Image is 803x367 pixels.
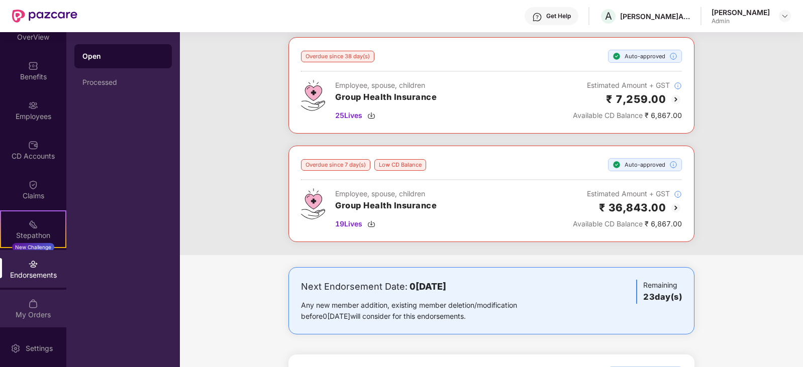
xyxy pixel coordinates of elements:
[82,51,164,61] div: Open
[670,202,682,214] img: svg+xml;base64,PHN2ZyBpZD0iQmFjay0yMHgyMCIgeG1sbnM9Imh0dHA6Ly93d3cudzMub3JnLzIwMDAvc3ZnIiB3aWR0aD...
[620,12,690,21] div: [PERSON_NAME]A AGRI GENETICS
[410,281,446,292] b: 0[DATE]
[546,12,571,20] div: Get Help
[374,159,426,171] div: Low CD Balance
[28,61,38,71] img: svg+xml;base64,PHN2ZyBpZD0iQmVuZWZpdHMiIHhtbG5zPSJodHRwOi8vd3d3LnczLm9yZy8yMDAwL3N2ZyIgd2lkdGg9Ij...
[636,280,682,304] div: Remaining
[573,80,682,91] div: Estimated Amount + GST
[335,199,437,212] h3: Group Health Insurance
[335,218,362,229] span: 19 Lives
[12,243,54,251] div: New Challenge
[670,93,682,105] img: svg+xml;base64,PHN2ZyBpZD0iQmFjay0yMHgyMCIgeG1sbnM9Imh0dHA6Ly93d3cudzMub3JnLzIwMDAvc3ZnIiB3aWR0aD...
[301,80,325,111] img: svg+xml;base64,PHN2ZyB4bWxucz0iaHR0cDovL3d3dy53My5vcmcvMjAwMC9zdmciIHdpZHRoPSI0Ny43MTQiIGhlaWdodD...
[11,343,21,353] img: svg+xml;base64,PHN2ZyBpZD0iU2V0dGluZy0yMHgyMCIgeG1sbnM9Imh0dHA6Ly93d3cudzMub3JnLzIwMDAvc3ZnIiB3aW...
[643,291,682,304] h3: 23 day(s)
[573,110,682,121] div: ₹ 6,867.00
[301,51,374,62] div: Overdue since 38 day(s)
[367,220,375,228] img: svg+xml;base64,PHN2ZyBpZD0iRG93bmxvYWQtMzJ4MzIiIHhtbG5zPSJodHRwOi8vd3d3LnczLm9yZy8yMDAwL3N2ZyIgd2...
[28,299,38,309] img: svg+xml;base64,PHN2ZyBpZD0iTXlfT3JkZXJzIiBkYXRhLW5hbWU9Ik15IE9yZGVycyIgeG1sbnM9Imh0dHA6Ly93d3cudz...
[605,10,612,22] span: A
[367,111,375,119] img: svg+xml;base64,PHN2ZyBpZD0iRG93bmxvYWQtMzJ4MzIiIHhtbG5zPSJodHRwOi8vd3d3LnczLm9yZy8yMDAwL3N2ZyIgd2...
[335,80,437,91] div: Employee, spouse, children
[301,300,549,322] div: Any new member addition, existing member deletion/modification before 0[DATE] will consider for t...
[82,78,164,86] div: Processed
[28,180,38,190] img: svg+xml;base64,PHN2ZyBpZD0iQ2xhaW0iIHhtbG5zPSJodHRwOi8vd3d3LnczLm9yZy8yMDAwL3N2ZyIgd2lkdGg9IjIwIi...
[608,158,682,171] div: Auto-approved
[712,17,770,25] div: Admin
[28,140,38,150] img: svg+xml;base64,PHN2ZyBpZD0iQ0RfQWNjb3VudHMiIGRhdGEtbmFtZT0iQ0QgQWNjb3VudHMiIHhtbG5zPSJodHRwOi8vd3...
[613,161,621,169] img: svg+xml;base64,PHN2ZyBpZD0iU3RlcC1Eb25lLTE2eDE2IiB4bWxucz0iaHR0cDovL3d3dy53My5vcmcvMjAwMC9zdmciIH...
[532,12,542,22] img: svg+xml;base64,PHN2ZyBpZD0iSGVscC0zMngzMiIgeG1sbnM9Imh0dHA6Ly93d3cudzMub3JnLzIwMDAvc3ZnIiB3aWR0aD...
[573,218,682,229] div: ₹ 6,867.00
[23,343,56,353] div: Settings
[712,8,770,17] div: [PERSON_NAME]
[669,161,677,169] img: svg+xml;base64,PHN2ZyBpZD0iSW5mb18tXzMyeDMyIiBkYXRhLW5hbWU9IkluZm8gLSAzMngzMiIgeG1sbnM9Imh0dHA6Ly...
[335,110,362,121] span: 25 Lives
[573,219,643,228] span: Available CD Balance
[28,259,38,269] img: svg+xml;base64,PHN2ZyBpZD0iRW5kb3JzZW1lbnRzIiB4bWxucz0iaHR0cDovL3d3dy53My5vcmcvMjAwMC9zdmciIHdpZH...
[335,91,437,104] h3: Group Health Insurance
[674,82,682,90] img: svg+xml;base64,PHN2ZyBpZD0iSW5mb18tXzMyeDMyIiBkYXRhLW5hbWU9IkluZm8gLSAzMngzMiIgeG1sbnM9Imh0dHA6Ly...
[301,159,370,171] div: Overdue since 7 day(s)
[613,52,621,60] img: svg+xml;base64,PHN2ZyBpZD0iU3RlcC1Eb25lLTE2eDE2IiB4bWxucz0iaHR0cDovL3d3dy53My5vcmcvMjAwMC9zdmciIH...
[781,12,789,20] img: svg+xml;base64,PHN2ZyBpZD0iRHJvcGRvd24tMzJ4MzIiIHhtbG5zPSJodHRwOi8vd3d3LnczLm9yZy8yMDAwL3N2ZyIgd2...
[1,230,65,240] div: Stepathon
[12,10,77,23] img: New Pazcare Logo
[301,280,549,294] div: Next Endorsement Date:
[599,199,666,216] h2: ₹ 36,843.00
[608,50,682,63] div: Auto-approved
[28,100,38,110] img: svg+xml;base64,PHN2ZyBpZD0iRW1wbG95ZWVzIiB4bWxucz0iaHR0cDovL3d3dy53My5vcmcvMjAwMC9zdmciIHdpZHRoPS...
[301,188,325,219] img: svg+xml;base64,PHN2ZyB4bWxucz0iaHR0cDovL3d3dy53My5vcmcvMjAwMC9zdmciIHdpZHRoPSI0Ny43MTQiIGhlaWdodD...
[573,188,682,199] div: Estimated Amount + GST
[606,91,666,107] h2: ₹ 7,259.00
[28,219,38,229] img: svg+xml;base64,PHN2ZyB4bWxucz0iaHR0cDovL3d3dy53My5vcmcvMjAwMC9zdmciIHdpZHRoPSIyMSIgaGVpZ2h0PSIyMC...
[335,188,437,199] div: Employee, spouse, children
[674,190,682,198] img: svg+xml;base64,PHN2ZyBpZD0iSW5mb18tXzMyeDMyIiBkYXRhLW5hbWU9IkluZm8gLSAzMngzMiIgeG1sbnM9Imh0dHA6Ly...
[669,52,677,60] img: svg+xml;base64,PHN2ZyBpZD0iSW5mb18tXzMyeDMyIiBkYXRhLW5hbWU9IkluZm8gLSAzMngzMiIgeG1sbnM9Imh0dHA6Ly...
[573,111,643,119] span: Available CD Balance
